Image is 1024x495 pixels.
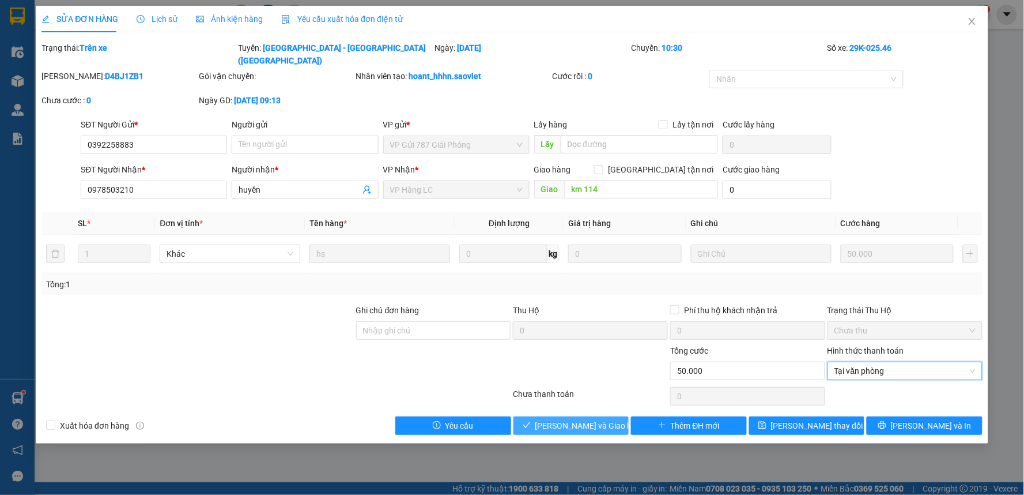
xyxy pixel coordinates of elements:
div: Trạng thái: [40,42,237,67]
div: VP gửi [383,118,530,131]
div: Người nhận [232,163,378,176]
input: Cước lấy hàng [723,136,832,154]
div: Tổng: 1 [46,278,395,291]
span: Tổng cước [670,346,708,355]
div: Nhân viên tạo: [356,70,550,82]
div: Số xe: [826,42,984,67]
span: clock-circle [137,15,145,23]
button: exclamation-circleYêu cầu [395,417,511,435]
span: [PERSON_NAME] và In [891,419,972,432]
b: 0 [86,96,91,105]
span: SỬA ĐƠN HÀNG [41,14,118,24]
b: [DATE] [457,43,481,52]
label: Cước giao hàng [723,165,780,174]
b: 0 [588,72,593,81]
span: Định lượng [489,219,530,228]
span: Thu Hộ [513,306,539,315]
b: D4BJ1ZB1 [105,72,143,81]
span: SL [78,219,87,228]
span: kg [547,245,559,263]
span: Chưa thu [834,322,976,339]
b: [GEOGRAPHIC_DATA] - [GEOGRAPHIC_DATA] ([GEOGRAPHIC_DATA]) [238,43,426,65]
span: Lấy tận nơi [668,118,718,131]
b: hoant_hhhn.saoviet [409,72,482,81]
span: VP Hàng LC [390,181,523,198]
span: Tại văn phòng [834,362,976,380]
span: Phí thu hộ khách nhận trả [679,304,782,317]
div: Trạng thái Thu Hộ [827,304,983,317]
button: check[PERSON_NAME] và Giao hàng [513,417,629,435]
span: Cước hàng [841,219,881,228]
span: VP Nhận [383,165,415,174]
span: Thêm ĐH mới [671,419,720,432]
button: save[PERSON_NAME] thay đổi [749,417,865,435]
span: close [968,17,977,26]
span: edit [41,15,50,23]
input: Ghi chú đơn hàng [356,321,511,340]
label: Cước lấy hàng [723,120,774,129]
div: Chưa thanh toán [512,388,669,408]
span: exclamation-circle [433,421,441,430]
span: Giá trị hàng [568,219,611,228]
button: printer[PERSON_NAME] và In [867,417,983,435]
span: check [523,421,531,430]
b: [DATE] 09:13 [234,96,281,105]
span: Yêu cầu [445,419,474,432]
input: 0 [568,245,682,263]
span: [GEOGRAPHIC_DATA] tận nơi [603,163,718,176]
input: Dọc đường [561,135,719,153]
button: delete [46,245,65,263]
span: user-add [362,185,372,194]
b: 10:30 [662,43,682,52]
span: Tên hàng [309,219,347,228]
span: Lịch sử [137,14,177,24]
div: Cước rồi : [553,70,708,82]
span: Giao [534,180,565,198]
div: Ngày: [433,42,630,67]
label: Ghi chú đơn hàng [356,306,420,315]
span: Ảnh kiện hàng [196,14,263,24]
div: Người gửi [232,118,378,131]
input: Dọc đường [565,180,719,198]
span: picture [196,15,204,23]
b: 29K-025.46 [850,43,892,52]
div: Gói vận chuyển: [199,70,354,82]
div: Ngày GD: [199,94,354,107]
div: SĐT Người Gửi [81,118,227,131]
img: icon [281,15,290,24]
span: Lấy hàng [534,120,568,129]
input: 0 [841,245,954,263]
span: Giao hàng [534,165,571,174]
input: Cước giao hàng [723,181,832,199]
th: Ghi chú [686,212,836,235]
span: [PERSON_NAME] và Giao hàng [535,419,646,432]
div: Tuyến: [237,42,433,67]
span: info-circle [136,422,144,430]
button: plus [963,245,977,263]
span: Lấy [534,135,561,153]
span: Khác [167,245,293,262]
span: printer [878,421,886,430]
span: Yêu cầu xuất hóa đơn điện tử [281,14,403,24]
label: Hình thức thanh toán [827,346,904,355]
input: VD: Bàn, Ghế [309,245,450,263]
div: Chưa cước : [41,94,197,107]
span: [PERSON_NAME] thay đổi [771,419,863,432]
div: SĐT Người Nhận [81,163,227,176]
span: Xuất hóa đơn hàng [55,419,134,432]
span: VP Gửi 787 Giải Phóng [390,136,523,153]
div: [PERSON_NAME]: [41,70,197,82]
button: Close [956,6,988,38]
span: plus [658,421,666,430]
input: Ghi Chú [691,245,832,263]
button: plusThêm ĐH mới [631,417,747,435]
span: Đơn vị tính [160,219,203,228]
b: Trên xe [80,43,107,52]
div: Chuyến: [630,42,826,67]
span: save [758,421,766,430]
